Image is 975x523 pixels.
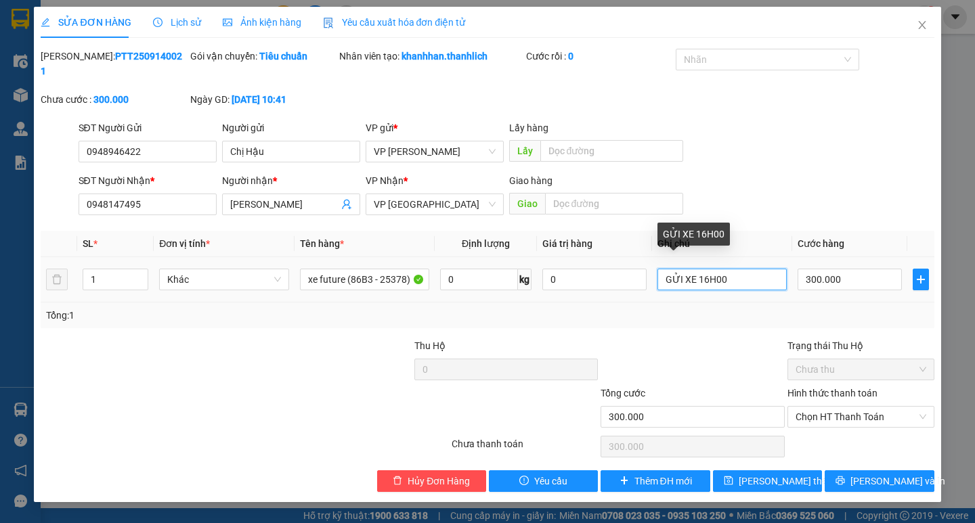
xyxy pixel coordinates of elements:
[232,94,286,105] b: [DATE] 10:41
[489,470,598,492] button: exclamation-circleYêu cầu
[836,476,845,486] span: printer
[787,338,934,353] div: Trạng thái Thu Hộ
[414,340,446,351] span: Thu Hộ
[850,474,945,488] span: [PERSON_NAME] và In
[190,49,337,64] div: Gói vận chuyển:
[825,470,934,492] button: printer[PERSON_NAME] và In
[41,49,188,78] div: [PERSON_NAME]:
[657,223,730,246] div: GỬI XE 16H00
[159,238,210,249] span: Đơn vị tính
[620,476,629,486] span: plus
[223,18,232,27] span: picture
[41,17,131,28] span: SỬA ĐƠN HÀNG
[339,49,523,64] div: Nhân viên tạo:
[713,470,822,492] button: save[PERSON_NAME] thay đổi
[509,193,545,214] span: Giao
[153,18,162,27] span: clock-circle
[93,94,129,105] b: 300.000
[568,51,573,62] b: 0
[798,238,844,249] span: Cước hàng
[374,194,496,214] span: VP Đà Lạt
[601,388,645,399] span: Tổng cước
[377,470,486,492] button: deleteHủy Đơn Hàng
[509,140,540,162] span: Lấy
[518,269,532,290] span: kg
[540,140,683,162] input: Dọc đường
[542,238,592,249] span: Giá trị hàng
[223,17,301,28] span: Ảnh kiện hàng
[259,51,307,62] b: Tiêu chuẩn
[153,17,201,28] span: Lịch sử
[917,20,928,30] span: close
[739,474,847,488] span: [PERSON_NAME] thay đổi
[41,92,188,107] div: Chưa cước :
[190,92,337,107] div: Ngày GD:
[657,269,787,290] input: Ghi Chú
[796,359,926,380] span: Chưa thu
[509,122,548,133] span: Lấy hàng
[724,476,733,486] span: save
[222,120,360,135] div: Người gửi
[393,476,402,486] span: delete
[787,388,877,399] label: Hình thức thanh toán
[374,141,496,162] span: VP Phan Thiết
[341,199,352,210] span: user-add
[366,120,504,135] div: VP gửi
[534,474,567,488] span: Yêu cầu
[402,51,487,62] b: khanhhan.thanhlich
[323,17,466,28] span: Yêu cầu xuất hóa đơn điện tử
[796,407,926,427] span: Chọn HT Thanh Toán
[634,474,692,488] span: Thêm ĐH mới
[300,238,344,249] span: Tên hàng
[408,474,470,488] span: Hủy Đơn Hàng
[652,231,792,257] th: Ghi chú
[46,269,68,290] button: delete
[519,476,529,486] span: exclamation-circle
[46,308,377,323] div: Tổng: 1
[601,470,710,492] button: plusThêm ĐH mới
[300,269,429,290] input: VD: Bàn, Ghế
[79,173,217,188] div: SĐT Người Nhận
[903,7,941,45] button: Close
[323,18,334,28] img: icon
[222,173,360,188] div: Người nhận
[167,269,280,290] span: Khác
[545,193,683,214] input: Dọc đường
[913,274,928,285] span: plus
[526,49,673,64] div: Cước rồi :
[41,18,50,27] span: edit
[83,238,93,249] span: SL
[913,269,929,290] button: plus
[462,238,510,249] span: Định lượng
[79,120,217,135] div: SĐT Người Gửi
[450,436,600,460] div: Chưa thanh toán
[366,175,404,186] span: VP Nhận
[509,175,552,186] span: Giao hàng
